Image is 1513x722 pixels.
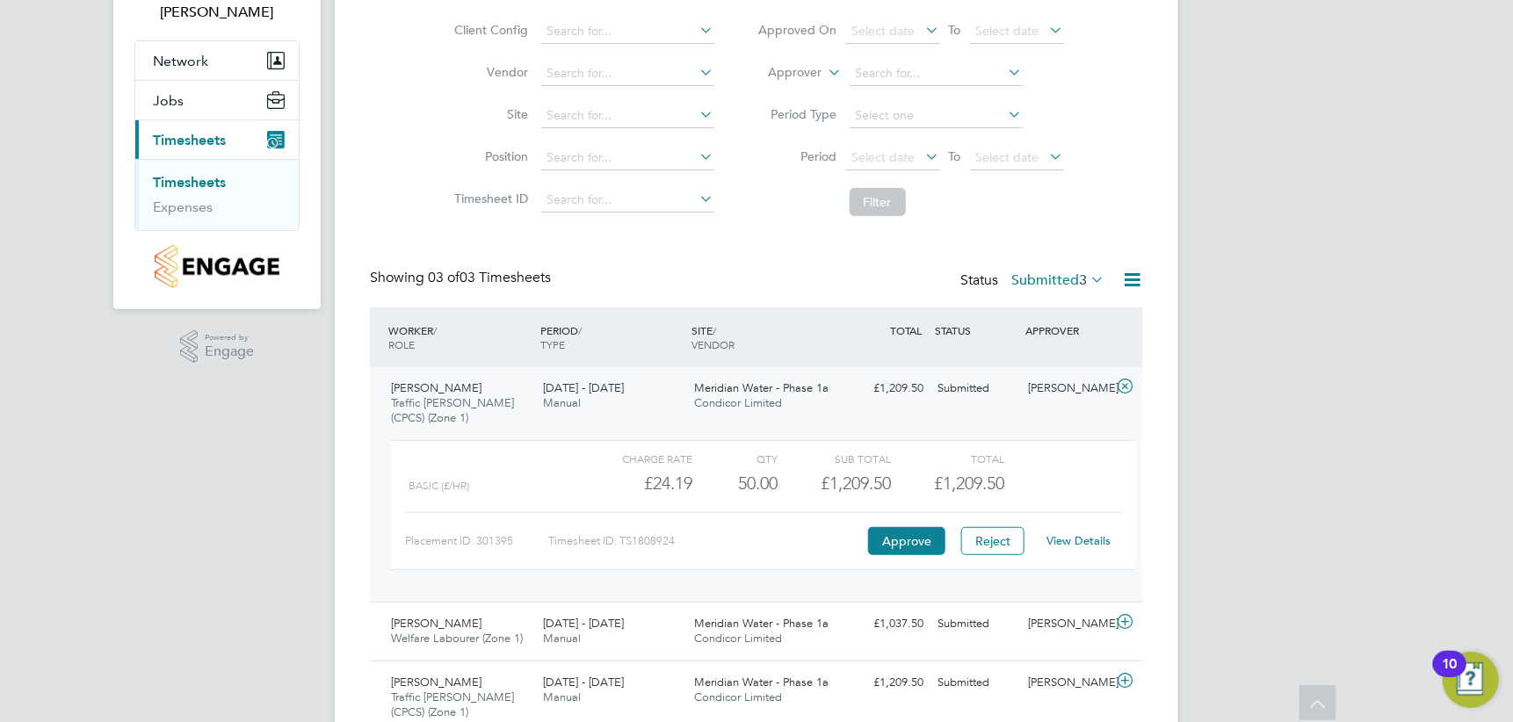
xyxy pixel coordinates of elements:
[543,690,581,704] span: Manual
[839,610,930,639] div: £1,037.50
[135,81,299,119] button: Jobs
[961,527,1024,555] button: Reject
[695,631,783,646] span: Condicor Limited
[1011,271,1104,289] label: Submitted
[1022,374,1113,403] div: [PERSON_NAME]
[391,616,481,631] span: [PERSON_NAME]
[852,23,916,39] span: Select date
[935,473,1005,494] span: £1,209.50
[428,269,551,286] span: 03 Timesheets
[713,323,717,337] span: /
[450,64,529,80] label: Vendor
[134,2,300,23] span: Simon Murphy
[405,527,548,555] div: Placement ID: 301395
[384,314,536,360] div: WORKER
[692,469,778,498] div: 50.00
[891,448,1004,469] div: Total
[409,480,469,492] span: Basic (£/HR)
[839,668,930,697] div: £1,209.50
[695,395,783,410] span: Condicor Limited
[778,469,891,498] div: £1,209.50
[976,23,1039,39] span: Select date
[153,53,208,69] span: Network
[153,199,213,215] a: Expenses
[135,120,299,159] button: Timesheets
[758,22,837,38] label: Approved On
[543,631,581,646] span: Manual
[155,245,279,288] img: countryside-properties-logo-retina.png
[543,675,624,690] span: [DATE] - [DATE]
[153,92,184,109] span: Jobs
[548,527,864,555] div: Timesheet ID: TS1808924
[180,330,255,364] a: Powered byEngage
[930,668,1022,697] div: Submitted
[852,149,916,165] span: Select date
[388,337,415,351] span: ROLE
[541,61,714,86] input: Search for...
[541,146,714,170] input: Search for...
[695,675,829,690] span: Meridian Water - Phase 1a
[758,148,837,164] label: Period
[153,132,226,148] span: Timesheets
[688,314,840,360] div: SITE
[391,380,481,395] span: [PERSON_NAME]
[1442,664,1458,687] div: 10
[778,448,891,469] div: Sub Total
[135,159,299,230] div: Timesheets
[540,337,565,351] span: TYPE
[692,448,778,469] div: QTY
[450,148,529,164] label: Position
[578,323,582,337] span: /
[543,380,624,395] span: [DATE] - [DATE]
[450,191,529,206] label: Timesheet ID
[134,245,300,288] a: Go to home page
[743,64,822,82] label: Approver
[579,448,692,469] div: Charge rate
[541,104,714,128] input: Search for...
[1022,314,1113,346] div: APPROVER
[1443,652,1499,708] button: Open Resource Center, 10 new notifications
[695,380,829,395] span: Meridian Water - Phase 1a
[153,174,226,191] a: Timesheets
[695,690,783,704] span: Condicor Limited
[370,269,554,287] div: Showing
[890,323,922,337] span: TOTAL
[541,19,714,44] input: Search for...
[543,395,581,410] span: Manual
[850,104,1023,128] input: Select one
[391,395,514,425] span: Traffic [PERSON_NAME] (CPCS) (Zone 1)
[428,269,460,286] span: 03 of
[1022,610,1113,639] div: [PERSON_NAME]
[391,690,514,719] span: Traffic [PERSON_NAME] (CPCS) (Zone 1)
[543,616,624,631] span: [DATE] - [DATE]
[391,675,481,690] span: [PERSON_NAME]
[135,41,299,80] button: Network
[450,22,529,38] label: Client Config
[536,314,688,360] div: PERIOD
[205,330,254,345] span: Powered by
[205,344,254,359] span: Engage
[450,106,529,122] label: Site
[1047,533,1111,548] a: View Details
[930,374,1022,403] div: Submitted
[579,469,692,498] div: £24.19
[930,610,1022,639] div: Submitted
[692,337,735,351] span: VENDOR
[1079,271,1087,289] span: 3
[541,188,714,213] input: Search for...
[868,527,945,555] button: Approve
[695,616,829,631] span: Meridian Water - Phase 1a
[930,314,1022,346] div: STATUS
[976,149,1039,165] span: Select date
[1022,668,1113,697] div: [PERSON_NAME]
[433,323,437,337] span: /
[758,106,837,122] label: Period Type
[839,374,930,403] div: £1,209.50
[960,269,1108,293] div: Status
[944,145,966,168] span: To
[391,631,523,646] span: Welfare Labourer (Zone 1)
[850,61,1023,86] input: Search for...
[944,18,966,41] span: To
[850,188,906,216] button: Filter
